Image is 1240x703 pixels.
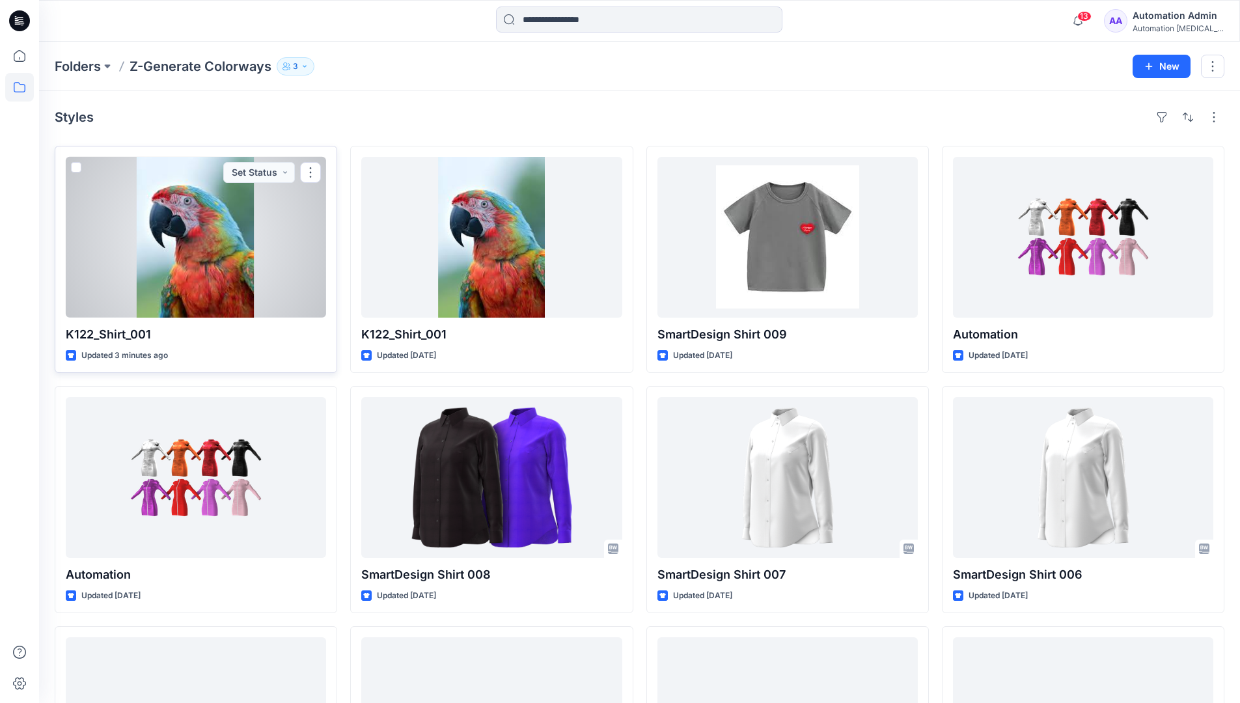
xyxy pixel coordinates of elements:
[673,349,732,363] p: Updated [DATE]
[953,397,1213,558] a: SmartDesign Shirt 006
[953,566,1213,584] p: SmartDesign Shirt 006
[66,325,326,344] p: K122_Shirt_001
[361,325,622,344] p: K122_Shirt_001
[1104,9,1127,33] div: AA
[361,397,622,558] a: SmartDesign Shirt 008
[81,349,168,363] p: Updated 3 minutes ago
[673,589,732,603] p: Updated [DATE]
[377,589,436,603] p: Updated [DATE]
[361,157,622,318] a: K122_Shirt_001
[66,157,326,318] a: K122_Shirt_001
[377,349,436,363] p: Updated [DATE]
[361,566,622,584] p: SmartDesign Shirt 008
[1133,8,1224,23] div: Automation Admin
[657,566,918,584] p: SmartDesign Shirt 007
[66,566,326,584] p: Automation
[1133,55,1191,78] button: New
[1077,11,1092,21] span: 13
[293,59,298,74] p: 3
[657,325,918,344] p: SmartDesign Shirt 009
[130,57,271,76] p: Z-Generate Colorways
[657,157,918,318] a: SmartDesign Shirt 009
[66,397,326,558] a: Automation
[969,349,1028,363] p: Updated [DATE]
[277,57,314,76] button: 3
[55,109,94,125] h4: Styles
[953,325,1213,344] p: Automation
[969,589,1028,603] p: Updated [DATE]
[657,397,918,558] a: SmartDesign Shirt 007
[55,57,101,76] a: Folders
[953,157,1213,318] a: Automation
[81,589,141,603] p: Updated [DATE]
[1133,23,1224,33] div: Automation [MEDICAL_DATA]...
